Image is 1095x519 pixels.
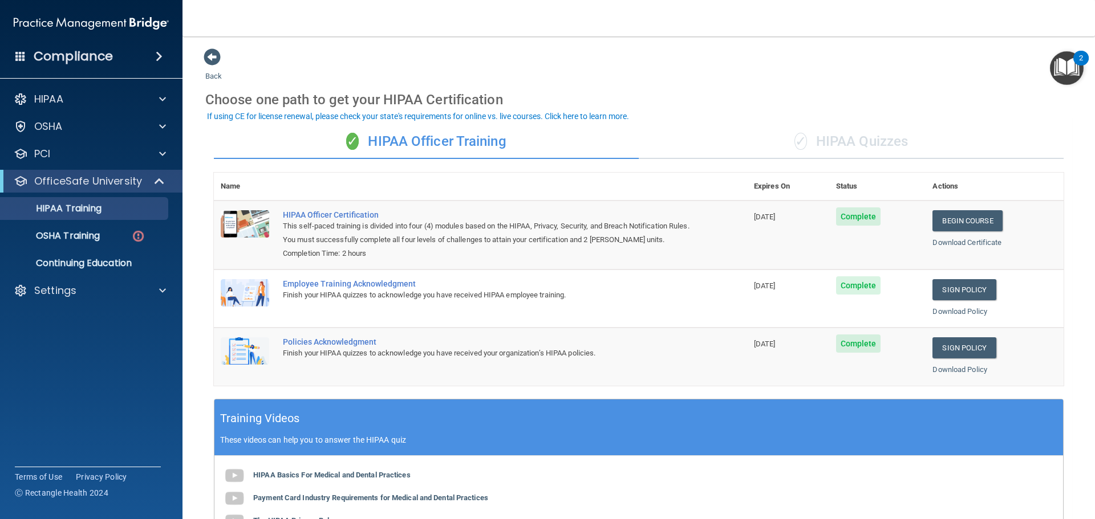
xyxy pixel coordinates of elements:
[14,174,165,188] a: OfficeSafe University
[34,284,76,297] p: Settings
[14,284,166,297] a: Settings
[131,229,145,243] img: danger-circle.6113f641.png
[14,92,166,106] a: HIPAA
[34,120,63,133] p: OSHA
[7,203,102,214] p: HIPAA Training
[283,288,690,302] div: Finish your HIPAA quizzes to acknowledge you have received HIPAA employee training.
[205,111,631,122] button: If using CE for license renewal, please check your state's requirements for online vs. live cours...
[283,219,690,247] div: This self-paced training is divided into four (4) modules based on the HIPAA, Privacy, Security, ...
[283,346,690,360] div: Finish your HIPAA quizzes to acknowledge you have received your organization’s HIPAA policies.
[34,174,142,188] p: OfficeSafe University
[14,120,166,133] a: OSHA
[829,173,926,201] th: Status
[214,173,276,201] th: Name
[283,337,690,346] div: Policies Acknowledgment
[932,210,1002,231] a: Begin Course
[1050,51,1084,85] button: Open Resource Center, 2 new notifications
[932,279,996,300] a: Sign Policy
[205,83,1072,116] div: Choose one path to get your HIPAA Certification
[15,471,62,483] a: Terms of Use
[283,210,690,219] a: HIPAA Officer Certification
[794,133,807,150] span: ✓
[15,487,108,498] span: Ⓒ Rectangle Health 2024
[220,435,1057,444] p: These videos can help you to answer the HIPAA quiz
[34,92,63,106] p: HIPAA
[754,340,776,348] span: [DATE]
[253,471,411,479] b: HIPAA Basics For Medical and Dental Practices
[346,133,359,150] span: ✓
[836,207,881,226] span: Complete
[639,125,1064,159] div: HIPAA Quizzes
[926,173,1064,201] th: Actions
[283,247,690,260] div: Completion Time: 2 hours
[932,238,1001,247] a: Download Certificate
[7,230,100,242] p: OSHA Training
[7,258,163,269] p: Continuing Education
[214,125,639,159] div: HIPAA Officer Training
[220,408,300,428] h5: Training Videos
[836,276,881,295] span: Complete
[932,307,987,316] a: Download Policy
[223,487,246,510] img: gray_youtube_icon.38fcd6cc.png
[836,334,881,353] span: Complete
[754,212,776,221] span: [DATE]
[207,112,629,120] div: If using CE for license renewal, please check your state's requirements for online vs. live cours...
[205,58,222,80] a: Back
[76,471,127,483] a: Privacy Policy
[747,173,829,201] th: Expires On
[34,147,50,161] p: PCI
[34,48,113,64] h4: Compliance
[932,365,987,374] a: Download Policy
[223,464,246,487] img: gray_youtube_icon.38fcd6cc.png
[898,438,1081,484] iframe: Drift Widget Chat Controller
[1079,58,1083,73] div: 2
[14,12,169,35] img: PMB logo
[253,493,488,502] b: Payment Card Industry Requirements for Medical and Dental Practices
[932,337,996,358] a: Sign Policy
[754,281,776,290] span: [DATE]
[14,147,166,161] a: PCI
[283,279,690,288] div: Employee Training Acknowledgment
